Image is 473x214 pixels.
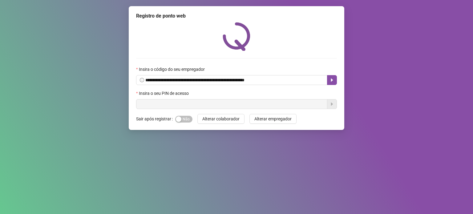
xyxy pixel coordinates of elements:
div: Registro de ponto web [136,12,337,20]
span: caret-right [329,78,334,83]
label: Insira o seu PIN de acesso [136,90,193,97]
img: QRPoint [223,22,250,51]
span: info-circle [140,78,144,82]
span: Alterar empregador [254,115,292,122]
label: Sair após registrar [136,114,175,124]
button: Alterar empregador [249,114,297,124]
label: Insira o código do seu empregador [136,66,209,73]
span: Alterar colaborador [202,115,240,122]
button: Alterar colaborador [197,114,245,124]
